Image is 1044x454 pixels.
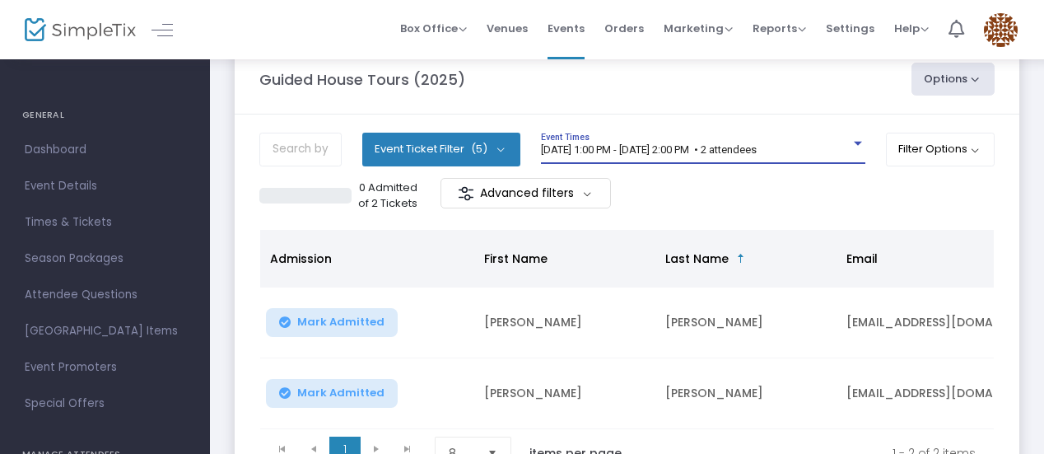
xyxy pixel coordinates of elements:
td: [PERSON_NAME] [474,358,655,429]
span: Settings [826,7,874,49]
span: [DATE] 1:00 PM - [DATE] 2:00 PM • 2 attendees [541,143,757,156]
span: Event Details [25,176,185,197]
span: Marketing [664,21,733,36]
span: Dashboard [25,139,185,161]
span: (5) [471,143,487,156]
td: [PERSON_NAME] [655,288,837,358]
span: Sortable [734,252,748,265]
button: Filter Options [886,133,995,166]
td: [PERSON_NAME] [655,358,837,429]
span: Email [846,250,878,267]
span: First Name [484,250,548,267]
span: Orders [604,7,644,49]
span: Season Packages [25,248,185,269]
input: Search by name, order number, email, ip address [259,133,342,166]
button: Mark Admitted [266,379,398,408]
span: Reports [753,21,806,36]
span: Box Office [400,21,467,36]
div: Data table [260,230,994,429]
button: Options [911,63,995,96]
m-panel-title: Guided House Tours (2025) [259,68,465,91]
span: Times & Tickets [25,212,185,233]
m-button: Advanced filters [440,178,611,208]
span: Venues [487,7,528,49]
span: Special Offers [25,393,185,414]
button: Event Ticket Filter(5) [362,133,520,166]
span: Mark Admitted [297,386,385,400]
img: filter [458,185,474,202]
h4: GENERAL [22,99,188,132]
span: [GEOGRAPHIC_DATA] Items [25,321,185,342]
p: 0 Admitted of 2 Tickets [358,180,418,212]
span: Mark Admitted [297,316,385,329]
span: Admission [270,250,332,267]
button: Mark Admitted [266,308,398,337]
td: [PERSON_NAME] [474,288,655,358]
span: Last Name [665,250,729,267]
span: Event Promoters [25,357,185,378]
span: Events [548,7,585,49]
span: Attendee Questions [25,284,185,306]
span: Help [894,21,929,36]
